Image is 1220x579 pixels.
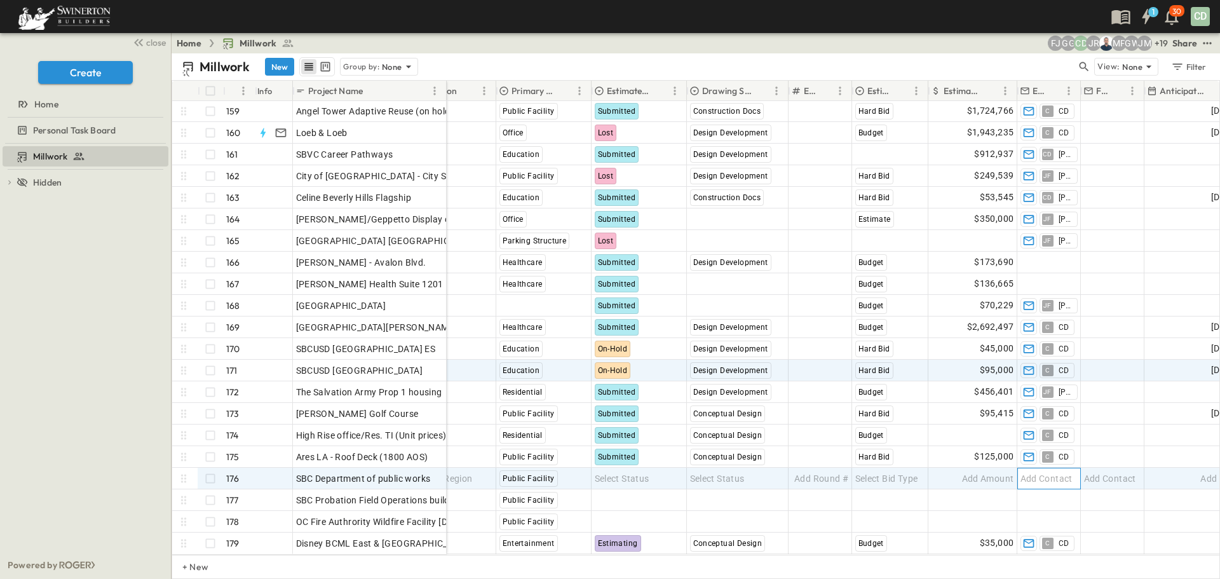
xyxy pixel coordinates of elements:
[226,191,240,204] p: 163
[858,107,890,116] span: Hard Bid
[595,472,649,485] span: Select Status
[598,258,636,267] span: Submitted
[1059,193,1072,203] span: [PERSON_NAME]
[128,33,168,51] button: close
[255,81,293,101] div: Info
[33,150,67,163] span: Millwork
[693,258,768,267] span: Design Development
[1059,430,1069,440] span: CD
[182,561,190,573] p: + New
[296,213,481,226] span: [PERSON_NAME]/Geppetto Display cabinets
[858,366,890,375] span: Hard Bid
[858,453,890,461] span: Hard Bid
[598,323,636,332] span: Submitted
[15,3,113,30] img: 6c363589ada0b36f064d841b69d3a419a338230e66bb0a533688fa5cc3e9e735.png
[1059,149,1072,160] span: [PERSON_NAME]
[909,83,924,99] button: Menu
[200,58,250,76] p: Millwork
[1059,301,1072,311] span: [PERSON_NAME]
[598,409,636,418] span: Submitted
[226,386,240,398] p: 172
[962,472,1014,485] span: Add Amount
[607,85,651,97] p: Estimate Status
[1160,85,1206,97] p: Anticipated Start
[1073,36,1088,51] div: Christopher Detar (christopher.detar@swinerton.com)
[3,121,166,139] a: Personal Task Board
[598,280,636,289] span: Submitted
[1200,36,1215,51] button: test
[226,299,240,312] p: 168
[598,128,614,137] span: Lost
[3,120,168,140] div: Personal Task Boardtest
[228,84,242,98] button: Sort
[1172,6,1181,17] p: 30
[804,85,816,97] p: Estimate Round
[653,84,667,98] button: Sort
[3,146,168,167] div: Millworktest
[296,494,463,507] span: SBC Probation Field Operations building
[693,409,762,418] span: Conceptual Design
[503,280,543,289] span: Healthcare
[503,128,524,137] span: Office
[296,515,572,528] span: OC Fire Authrority Wildfire Facility [DATE] may not rebid INTERNAL
[858,539,884,548] span: Budget
[974,168,1013,183] span: $249,539
[1166,58,1210,76] button: Filter
[296,126,348,139] span: Loeb & Loeb
[296,429,447,442] span: High Rise office/Res. TI (Unit prices)
[33,124,116,137] span: Personal Task Board
[967,125,1014,140] span: $1,943,235
[226,451,240,463] p: 175
[974,385,1013,399] span: $456,401
[503,236,567,245] span: Parking Structure
[1045,348,1050,349] span: C
[226,407,240,420] p: 173
[1191,7,1210,26] div: CD
[365,84,379,98] button: Sort
[598,453,636,461] span: Submitted
[226,343,240,355] p: 170
[1043,197,1052,198] span: CD
[1061,83,1076,99] button: Menu
[693,366,768,375] span: Design Development
[1170,60,1207,74] div: Filter
[296,451,428,463] span: Ares LA - Roof Deck (1800 AOS)
[1111,36,1127,51] div: Madison Pagdilao (madison.pagdilao@swinerton.com)
[858,258,884,267] span: Budget
[226,537,240,550] p: 179
[226,213,240,226] p: 164
[980,363,1014,378] span: $95,000
[1059,452,1069,462] span: CD
[1137,36,1152,51] div: Jonathan M. Hansen (johansen@swinerton.com)
[1045,132,1050,133] span: C
[503,150,540,159] span: Education
[296,407,419,420] span: [PERSON_NAME] Golf Course
[693,172,768,181] span: Design Development
[598,388,636,397] span: Submitted
[693,388,768,397] span: Design Development
[503,409,555,418] span: Public Facility
[427,83,442,99] button: Menu
[512,85,555,97] p: Primary Market
[1059,106,1069,116] span: CD
[1059,128,1069,138] span: CD
[226,170,240,182] p: 162
[1043,175,1052,176] span: JF
[301,59,316,74] button: row view
[226,148,238,161] p: 161
[598,193,636,202] span: Submitted
[598,344,628,353] span: On-Hold
[693,128,768,137] span: Design Development
[343,60,379,73] p: Group by:
[832,83,848,99] button: Menu
[1059,365,1069,376] span: CD
[1059,409,1069,419] span: CD
[296,278,444,290] span: [PERSON_NAME] Health Suite 1201
[1059,538,1069,548] span: CD
[503,474,555,483] span: Public Facility
[226,494,239,507] p: 177
[572,83,587,99] button: Menu
[226,321,240,334] p: 169
[858,323,884,332] span: Budget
